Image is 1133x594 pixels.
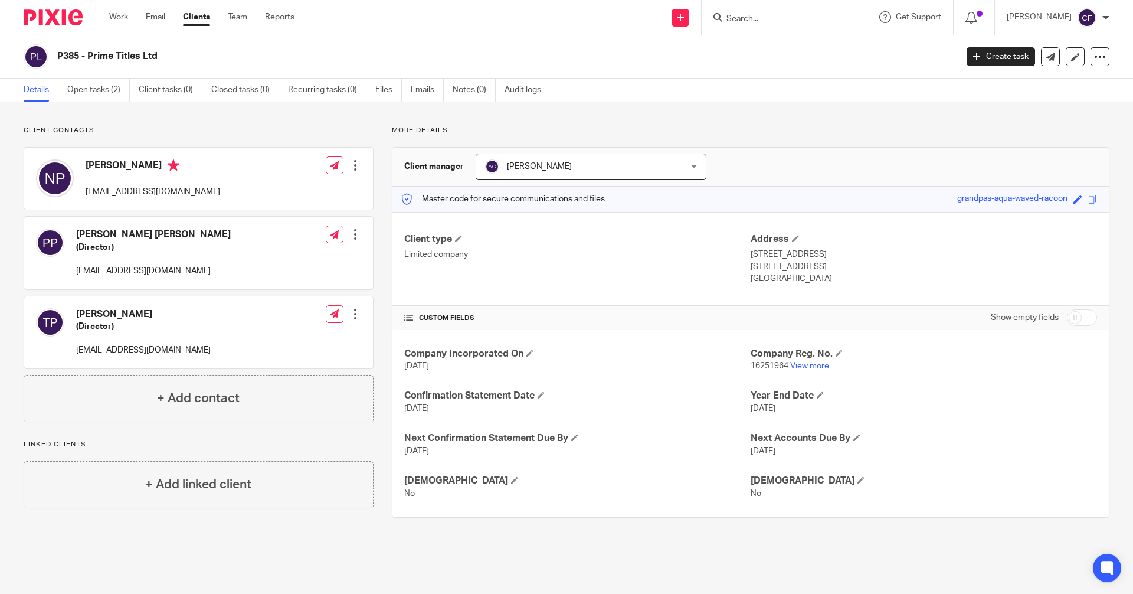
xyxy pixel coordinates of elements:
a: Open tasks (2) [67,79,130,102]
h4: [PERSON_NAME] [PERSON_NAME] [76,229,231,241]
h5: (Director) [76,321,211,332]
a: Files [375,79,402,102]
h4: Year End Date [751,390,1097,402]
i: Primary [168,159,179,171]
span: [DATE] [404,362,429,370]
p: [GEOGRAPHIC_DATA] [751,273,1097,285]
a: Reports [265,11,294,23]
input: Search [725,14,831,25]
p: Linked clients [24,440,374,449]
img: svg%3E [36,159,74,197]
p: [EMAIL_ADDRESS][DOMAIN_NAME] [86,186,220,198]
a: Team [228,11,247,23]
p: [EMAIL_ADDRESS][DOMAIN_NAME] [76,344,211,356]
a: Details [24,79,58,102]
a: Closed tasks (0) [211,79,279,102]
a: Notes (0) [453,79,496,102]
h2: P385 - Prime Titles Ltd [57,50,771,63]
h4: Company Reg. No. [751,348,1097,360]
h4: [PERSON_NAME] [76,308,211,321]
h5: (Director) [76,241,231,253]
a: View more [790,362,829,370]
h4: Next Accounts Due By [751,432,1097,445]
p: [EMAIL_ADDRESS][DOMAIN_NAME] [76,265,231,277]
span: [DATE] [751,404,775,413]
h4: CUSTOM FIELDS [404,314,751,323]
p: Master code for secure communications and files [401,193,605,205]
p: Limited company [404,249,751,260]
p: [STREET_ADDRESS] [751,249,1097,260]
label: Show empty fields [991,312,1059,324]
span: [DATE] [404,447,429,455]
a: Create task [967,47,1035,66]
h4: [DEMOGRAPHIC_DATA] [404,475,751,487]
span: [PERSON_NAME] [507,162,572,171]
h3: Client manager [404,161,464,172]
a: Client tasks (0) [139,79,202,102]
img: svg%3E [1078,8,1096,27]
img: Pixie [24,9,83,25]
h4: + Add linked client [145,475,251,494]
a: Email [146,11,165,23]
span: No [751,489,761,498]
h4: Address [751,233,1097,246]
div: grandpas-aqua-waved-racoon [957,192,1067,206]
h4: [DEMOGRAPHIC_DATA] [751,475,1097,487]
h4: Confirmation Statement Date [404,390,751,402]
h4: Company Incorporated On [404,348,751,360]
img: svg%3E [485,159,499,174]
span: [DATE] [751,447,775,455]
img: svg%3E [24,44,48,69]
a: Audit logs [505,79,550,102]
p: Client contacts [24,126,374,135]
h4: Next Confirmation Statement Due By [404,432,751,445]
a: Clients [183,11,210,23]
p: More details [392,126,1109,135]
span: No [404,489,415,498]
h4: + Add contact [157,389,240,407]
span: Get Support [896,13,941,21]
a: Work [109,11,128,23]
a: Recurring tasks (0) [288,79,366,102]
p: [PERSON_NAME] [1007,11,1072,23]
a: Emails [411,79,444,102]
p: [STREET_ADDRESS] [751,261,1097,273]
img: svg%3E [36,229,64,257]
h4: [PERSON_NAME] [86,159,220,174]
span: [DATE] [404,404,429,413]
h4: Client type [404,233,751,246]
span: 16251964 [751,362,788,370]
img: svg%3E [36,308,64,337]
